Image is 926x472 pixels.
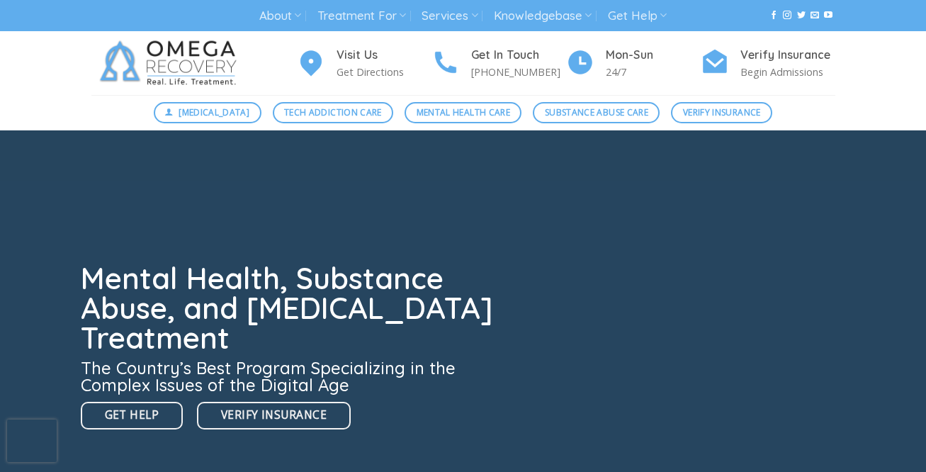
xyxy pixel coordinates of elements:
a: Treatment For [317,3,406,29]
span: Tech Addiction Care [284,106,382,119]
p: Begin Admissions [740,64,835,80]
h1: Mental Health, Substance Abuse, and [MEDICAL_DATA] Treatment [81,264,502,353]
a: Follow on YouTube [824,11,832,21]
a: Verify Insurance [197,402,351,429]
h4: Mon-Sun [606,46,701,64]
a: Send us an email [811,11,819,21]
img: Omega Recovery [91,31,251,95]
p: 24/7 [606,64,701,80]
a: Get Help [81,402,183,429]
p: [PHONE_NUMBER] [471,64,566,80]
span: Mental Health Care [417,106,510,119]
h4: Get In Touch [471,46,566,64]
span: Verify Insurance [221,406,327,424]
a: [MEDICAL_DATA] [154,102,261,123]
a: Get In Touch [PHONE_NUMBER] [431,46,566,81]
h4: Visit Us [337,46,431,64]
a: Mental Health Care [405,102,521,123]
span: Substance Abuse Care [545,106,648,119]
a: Get Help [608,3,667,29]
a: Tech Addiction Care [273,102,394,123]
h4: Verify Insurance [740,46,835,64]
h3: The Country’s Best Program Specializing in the Complex Issues of the Digital Age [81,359,502,393]
a: Services [422,3,478,29]
a: Follow on Instagram [783,11,791,21]
a: Follow on Facebook [769,11,778,21]
a: Knowledgebase [494,3,592,29]
span: Get Help [105,406,159,424]
a: Visit Us Get Directions [297,46,431,81]
a: Follow on Twitter [797,11,806,21]
a: Verify Insurance [671,102,772,123]
span: Verify Insurance [683,106,761,119]
a: Verify Insurance Begin Admissions [701,46,835,81]
p: Get Directions [337,64,431,80]
a: Substance Abuse Care [533,102,660,123]
iframe: reCAPTCHA [7,420,57,462]
span: [MEDICAL_DATA] [179,106,249,119]
a: About [259,3,301,29]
